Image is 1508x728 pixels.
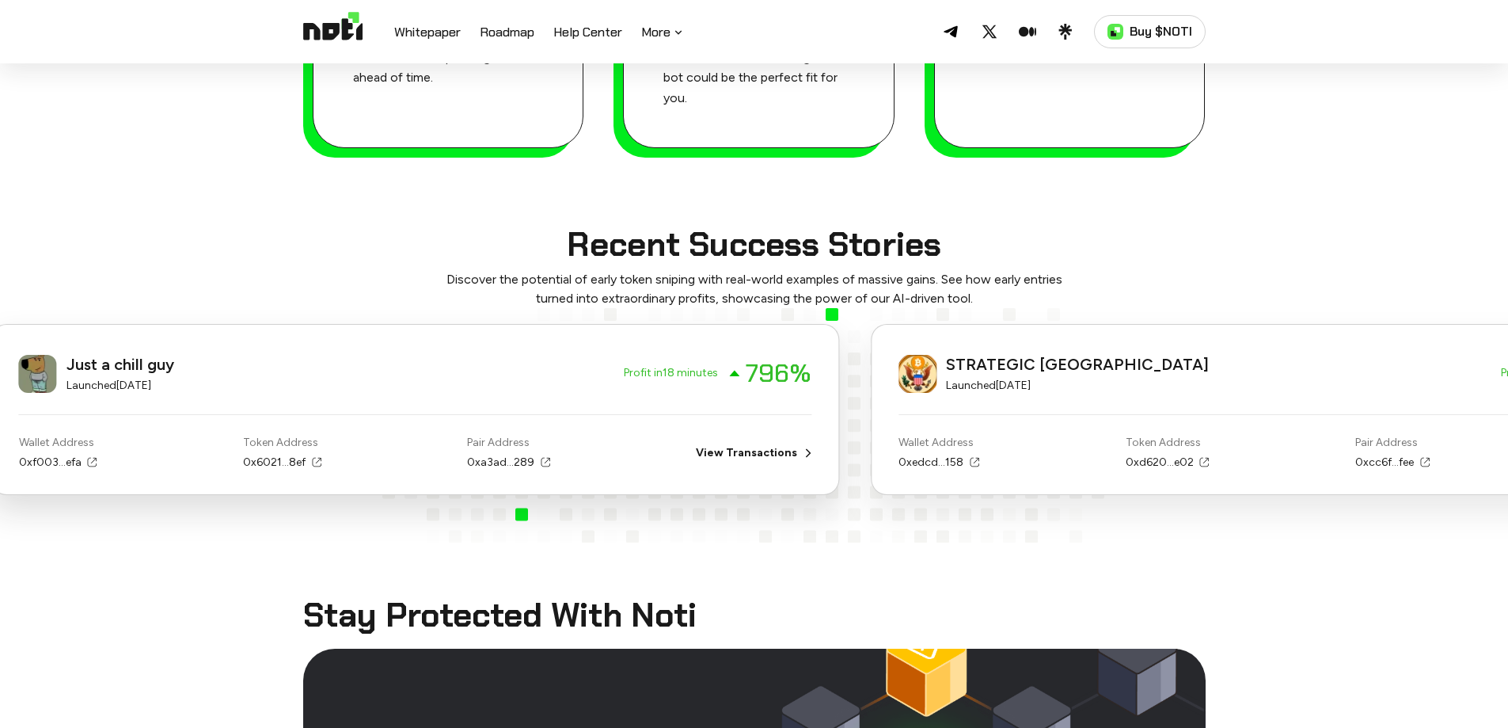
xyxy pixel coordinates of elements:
[394,23,461,44] a: Whitepaper
[467,434,550,451] p: Pair Address
[19,434,97,451] p: Wallet Address
[66,377,174,394] p: Launched [DATE]
[1355,454,1430,471] a: 0xcc6f...fee
[946,377,1209,394] p: Launched [DATE]
[243,454,321,471] a: 0x6021...8ef
[553,23,622,44] a: Help Center
[1094,15,1206,48] a: Buy $NOTI
[946,352,1209,377] p: STRATEGIC [GEOGRAPHIC_DATA]
[624,364,718,382] p: Profit in 18 minutes
[898,434,979,451] p: Wallet Address
[1355,434,1430,451] p: Pair Address
[422,270,1087,308] p: Discover the potential of early token sniping with real-world examples of massive gains. See how ...
[480,23,534,44] a: Roadmap
[467,454,550,471] a: 0xa3ad...289
[641,23,685,42] button: More
[243,434,321,451] p: Token Address
[1126,454,1210,471] a: 0xd620...e02
[303,598,1206,633] h2: Stay Protected With Noti
[746,353,811,394] p: 796 %
[898,454,979,471] a: 0xedcd...158
[66,352,174,377] p: Just a chill guy
[696,444,797,461] a: View Transactions
[1126,434,1210,451] p: Token Address
[303,12,363,51] img: Logo
[19,454,97,471] a: 0xf003...efa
